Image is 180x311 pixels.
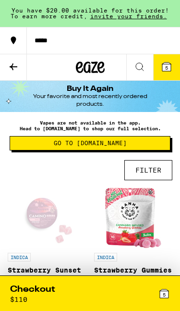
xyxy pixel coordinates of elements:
[87,13,170,19] span: invite your friends.
[10,120,170,131] p: Vapes are not available in the app. Head to [DOMAIN_NAME] to shop our full selection.
[10,284,55,296] div: Checkout
[8,188,86,303] a: Open page for Strawberry Sunset Sour Gummies from Camino
[105,188,161,248] img: Kanha - Strawberry Gummies
[124,160,172,180] button: FILTER
[10,136,170,150] button: Go to [DOMAIN_NAME]
[165,65,168,71] span: 5
[10,93,170,108] div: Your favorite and most recently ordered products.
[54,140,127,146] span: Go to [DOMAIN_NAME]
[8,266,86,282] p: Strawberry Sunset Sour Gummies
[153,54,180,80] button: 5
[94,266,173,274] p: Strawberry Gummies
[11,7,169,19] span: You have $20.00 available for this order! To earn more credit,
[163,292,166,298] span: 5
[67,85,113,93] h1: Buy It Again
[94,188,173,302] a: Open page for Strawberry Gummies from Kanha
[94,253,117,261] p: INDICA
[8,253,31,261] p: INDICA
[10,296,27,303] div: $ 110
